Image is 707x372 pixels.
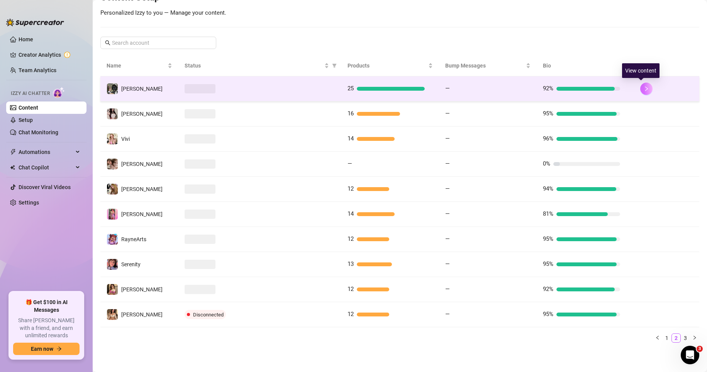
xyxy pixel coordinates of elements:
span: [PERSON_NAME] [121,186,163,192]
a: Home [19,36,33,42]
span: 0% [543,160,550,167]
span: 25 [348,85,354,92]
span: left [655,335,660,340]
li: 1 [662,333,671,343]
span: Status [185,61,322,70]
span: 95% [543,260,553,267]
th: Status [178,55,341,76]
button: Earn nowarrow-right [13,343,80,355]
span: 94% [543,185,553,192]
span: — [445,311,450,318]
span: RayneArts [121,236,146,242]
span: 12 [348,235,354,242]
img: AI Chatter [53,87,65,98]
span: 92% [543,85,553,92]
a: 3 [681,334,690,342]
li: Previous Page [653,333,662,343]
span: [PERSON_NAME] [121,311,163,318]
span: thunderbolt [10,149,16,155]
span: — [445,235,450,242]
span: — [445,110,450,117]
span: — [445,160,450,167]
a: Content [19,105,38,111]
span: Personalized Izzy to you — Manage your content. [100,9,226,16]
span: Serenity [121,261,141,267]
span: — [445,185,450,192]
span: right [692,335,697,340]
th: Name [100,55,178,76]
button: left [653,333,662,343]
span: 96% [543,135,553,142]
span: 95% [543,235,553,242]
span: 12 [348,185,354,192]
img: Marian [107,309,118,320]
span: search [105,40,110,46]
th: Bump Messages [439,55,537,76]
img: Luna [107,83,118,94]
span: 95% [543,110,553,117]
img: Serenity [107,259,118,270]
span: [PERSON_NAME] [121,86,163,92]
a: 2 [672,334,680,342]
li: Next Page [690,333,699,343]
th: Bio [537,55,634,76]
img: Chat Copilot [10,165,15,170]
button: right [690,333,699,343]
a: Setup [19,117,33,123]
span: 14 [348,135,354,142]
span: — [445,260,450,267]
span: — [445,135,450,142]
span: [PERSON_NAME] [121,286,163,293]
a: Team Analytics [19,67,56,73]
span: — [445,210,450,217]
span: right [644,86,649,91]
span: Vivi [121,136,130,142]
span: Bio [543,61,622,70]
th: Products [341,55,439,76]
span: Izzy AI Chatter [11,90,50,97]
span: [PERSON_NAME] [121,211,163,217]
input: Search account [112,39,205,47]
span: Products [348,61,427,70]
button: right [640,83,653,95]
img: Mel [107,184,118,194]
span: 81% [543,210,553,217]
span: filter [331,60,338,71]
span: 16 [348,110,354,117]
span: 12 [348,286,354,293]
a: Chat Monitoring [19,129,58,135]
span: Automations [19,146,73,158]
span: 3 [697,346,703,352]
a: Discover Viral Videos [19,184,71,190]
span: 13 [348,260,354,267]
img: logo-BBDzfeDw.svg [6,19,64,26]
span: — [445,85,450,92]
span: 95% [543,311,553,318]
span: arrow-right [56,346,62,352]
span: Bump Messages [445,61,524,70]
span: 12 [348,311,354,318]
a: 1 [663,334,671,342]
span: Name [107,61,166,70]
img: Naomi [107,108,118,119]
span: Earn now [31,346,53,352]
li: 3 [681,333,690,343]
span: Disconnected [193,312,224,318]
span: filter [332,63,337,68]
span: — [445,286,450,293]
div: View content [622,63,660,78]
span: 🎁 Get $100 in AI Messages [13,299,80,314]
span: 92% [543,286,553,293]
img: Irene [107,284,118,295]
li: 2 [671,333,681,343]
img: RayneArts [107,234,118,245]
img: Angela [107,159,118,169]
a: Creator Analytics exclamation-circle [19,49,80,61]
a: Settings [19,200,39,206]
img: Vivi [107,134,118,144]
span: [PERSON_NAME] [121,111,163,117]
iframe: Intercom live chat [681,346,699,364]
span: [PERSON_NAME] [121,161,163,167]
span: Chat Copilot [19,161,73,174]
span: 14 [348,210,354,217]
